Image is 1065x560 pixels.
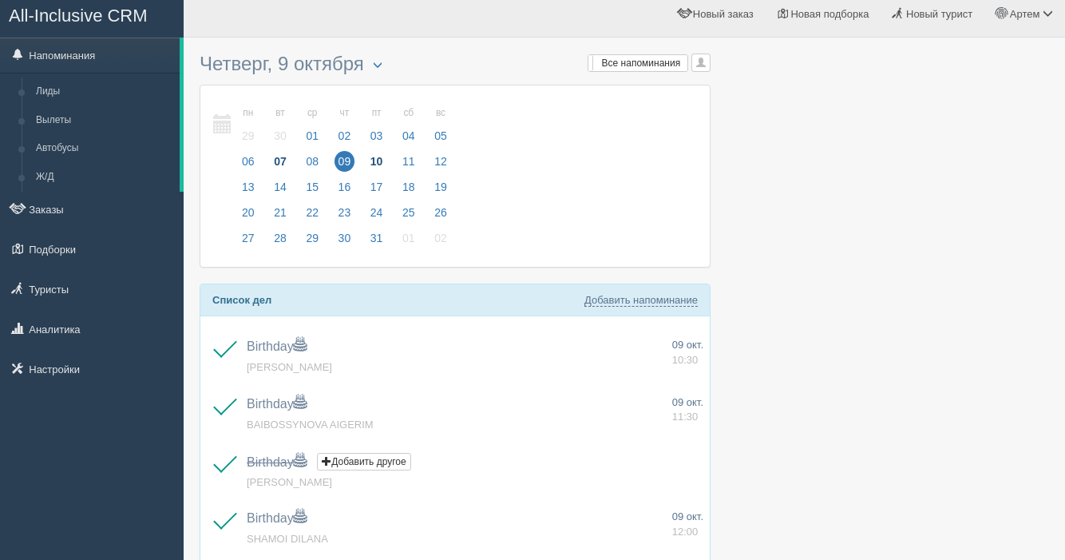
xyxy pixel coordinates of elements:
a: 12 [426,153,452,178]
a: Вылеты [29,106,180,135]
small: пн [238,106,259,120]
span: 09 окт. [672,339,703,351]
a: Birthday [247,340,307,353]
a: 27 [233,229,263,255]
a: 11 [394,153,424,178]
a: 06 [233,153,263,178]
b: Список дел [212,294,271,306]
span: 03 [366,125,387,146]
a: вс 05 [426,97,452,153]
a: 02 [426,229,452,255]
a: 13 [233,178,263,204]
a: 25 [394,204,424,229]
small: ср [302,106,323,120]
a: 08 [297,153,327,178]
a: SHAMOI DILANA [247,533,328,545]
a: 26 [426,204,452,229]
span: 28 [270,228,291,248]
a: Ж/Д [29,163,180,192]
span: 31 [366,228,387,248]
span: 29 [302,228,323,248]
span: 30 [335,228,355,248]
span: 01 [398,228,419,248]
span: 02 [430,228,451,248]
a: Автобусы [29,134,180,163]
span: 01 [302,125,323,146]
a: 24 [362,204,392,229]
span: Новый заказ [693,8,754,20]
span: 02 [335,125,355,146]
span: 16 [335,177,355,197]
span: 10 [366,151,387,172]
a: 09 окт. 10:30 [672,338,703,367]
a: 21 [265,204,295,229]
a: пт 03 [362,97,392,153]
span: 29 [238,125,259,146]
a: 14 [265,178,295,204]
span: 06 [238,151,259,172]
a: ср 01 [297,97,327,153]
span: 13 [238,177,259,197]
a: Birthday [247,397,307,411]
a: Birthday [247,511,307,525]
span: 26 [430,202,451,223]
h3: Четверг, 9 октября [200,54,711,77]
a: 01 [394,229,424,255]
span: 08 [302,151,323,172]
a: BAIBOSSYNOVA AIGERIM [247,419,374,431]
span: 30 [270,125,291,146]
a: пн 29 [233,97,263,153]
span: 19 [430,177,451,197]
span: 20 [238,202,259,223]
small: чт [335,106,355,120]
a: чт 02 [330,97,360,153]
a: 07 [265,153,295,178]
a: Лиды [29,77,180,106]
span: 11 [398,151,419,172]
span: 12:00 [672,526,699,538]
button: Добавить другое [317,453,410,471]
a: сб 04 [394,97,424,153]
span: 24 [366,202,387,223]
span: 09 окт. [672,396,703,408]
span: All-Inclusive CRM [9,6,148,26]
span: 27 [238,228,259,248]
span: Артем [1010,8,1040,20]
a: 22 [297,204,327,229]
span: Новая подборка [790,8,869,20]
a: 23 [330,204,360,229]
span: 23 [335,202,355,223]
a: 18 [394,178,424,204]
span: 05 [430,125,451,146]
a: 10 [362,153,392,178]
span: Все напоминания [602,58,681,69]
a: 17 [362,178,392,204]
span: 12 [430,151,451,172]
small: сб [398,106,419,120]
span: Новый турист [906,8,972,20]
span: 25 [398,202,419,223]
a: 20 [233,204,263,229]
a: 29 [297,229,327,255]
a: 15 [297,178,327,204]
span: 21 [270,202,291,223]
a: [PERSON_NAME] [247,476,332,488]
span: 07 [270,151,291,172]
a: 09 [330,153,360,178]
span: 11:30 [672,411,699,423]
a: 19 [426,178,452,204]
small: пт [366,106,387,120]
span: 09 [335,151,355,172]
small: вт [270,106,291,120]
a: вт 30 [265,97,295,153]
a: 28 [265,229,295,255]
span: 18 [398,177,419,197]
a: Birthday [247,455,307,469]
a: 16 [330,178,360,204]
